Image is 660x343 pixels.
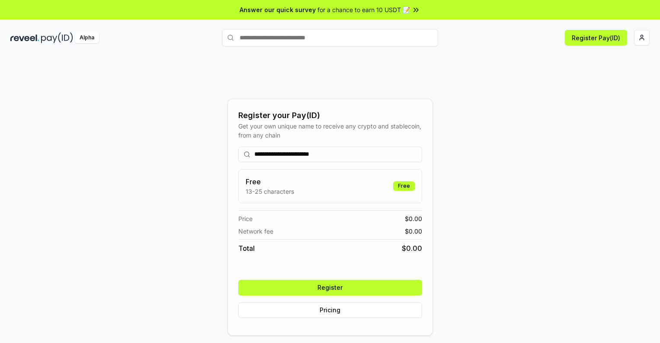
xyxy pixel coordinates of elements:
[10,32,39,43] img: reveel_dark
[238,214,253,223] span: Price
[238,302,422,318] button: Pricing
[246,187,294,196] p: 13-25 characters
[238,109,422,122] div: Register your Pay(ID)
[240,5,316,14] span: Answer our quick survey
[402,243,422,253] span: $ 0.00
[405,214,422,223] span: $ 0.00
[41,32,73,43] img: pay_id
[75,32,99,43] div: Alpha
[238,280,422,295] button: Register
[238,243,255,253] span: Total
[565,30,627,45] button: Register Pay(ID)
[405,227,422,236] span: $ 0.00
[393,181,415,191] div: Free
[238,227,273,236] span: Network fee
[246,176,294,187] h3: Free
[317,5,410,14] span: for a chance to earn 10 USDT 📝
[238,122,422,140] div: Get your own unique name to receive any crypto and stablecoin, from any chain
